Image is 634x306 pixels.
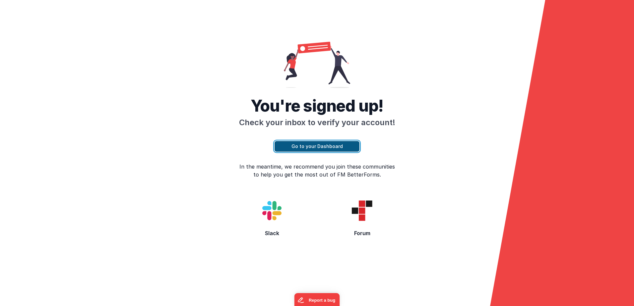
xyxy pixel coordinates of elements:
h4: You're signed up! [227,98,407,114]
p: In the meantime, we recommend you join these communities to help you get the most out of FM Bette... [232,163,402,178]
p: Forum [322,229,402,237]
p: Slack [232,229,312,237]
h3: Check your inbox to verify your account! [227,117,407,128]
img: Slack_Mark_Web.png [251,189,293,232]
button: Go to your Dashboard [275,141,359,152]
